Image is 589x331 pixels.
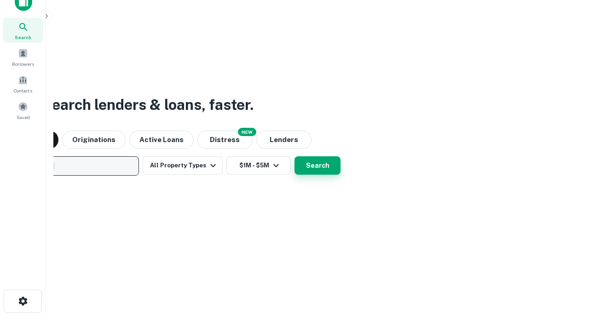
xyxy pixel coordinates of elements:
[15,34,31,41] span: Search
[226,156,291,175] button: $1M - $5M
[256,131,312,149] button: Lenders
[3,98,43,123] a: Saved
[17,114,30,121] span: Saved
[294,156,341,175] button: Search
[143,156,223,175] button: All Property Types
[129,131,194,149] button: Active Loans
[14,87,32,94] span: Contacts
[12,60,34,68] span: Borrowers
[543,257,589,302] iframe: Chat Widget
[3,71,43,96] a: Contacts
[197,131,253,149] button: Search distressed loans with lien and other non-mortgage details.
[42,94,254,116] h3: Search lenders & loans, faster.
[62,131,126,149] button: Originations
[3,45,43,69] a: Borrowers
[238,128,256,136] div: NEW
[3,18,43,43] a: Search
